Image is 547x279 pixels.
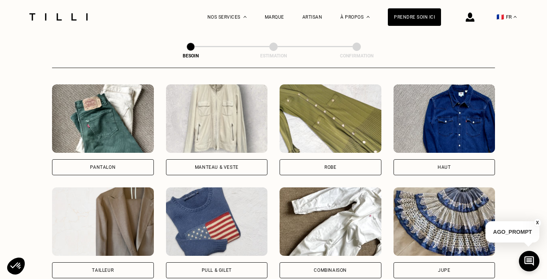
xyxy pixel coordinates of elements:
[166,187,268,256] img: Tilli retouche votre Pull & gilet
[92,268,114,273] div: Tailleur
[280,187,381,256] img: Tilli retouche votre Combinaison
[243,16,247,18] img: Menu déroulant
[438,268,450,273] div: Jupe
[90,165,115,170] div: Pantalon
[496,13,504,21] span: 🇫🇷
[153,53,229,59] div: Besoin
[236,53,311,59] div: Estimation
[52,187,154,256] img: Tilli retouche votre Tailleur
[195,165,239,170] div: Manteau & Veste
[438,165,451,170] div: Haut
[166,84,268,153] img: Tilli retouche votre Manteau & Veste
[202,268,232,273] div: Pull & gilet
[466,13,474,22] img: icône connexion
[280,84,381,153] img: Tilli retouche votre Robe
[265,14,284,20] a: Marque
[27,13,90,21] img: Logo du service de couturière Tilli
[485,221,539,243] p: AGO_PROMPT
[394,187,495,256] img: Tilli retouche votre Jupe
[319,53,395,59] div: Confirmation
[52,84,154,153] img: Tilli retouche votre Pantalon
[324,165,336,170] div: Robe
[534,219,541,227] button: X
[394,84,495,153] img: Tilli retouche votre Haut
[514,16,517,18] img: menu déroulant
[367,16,370,18] img: Menu déroulant à propos
[388,8,441,26] a: Prendre soin ici
[302,14,323,20] a: Artisan
[314,268,347,273] div: Combinaison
